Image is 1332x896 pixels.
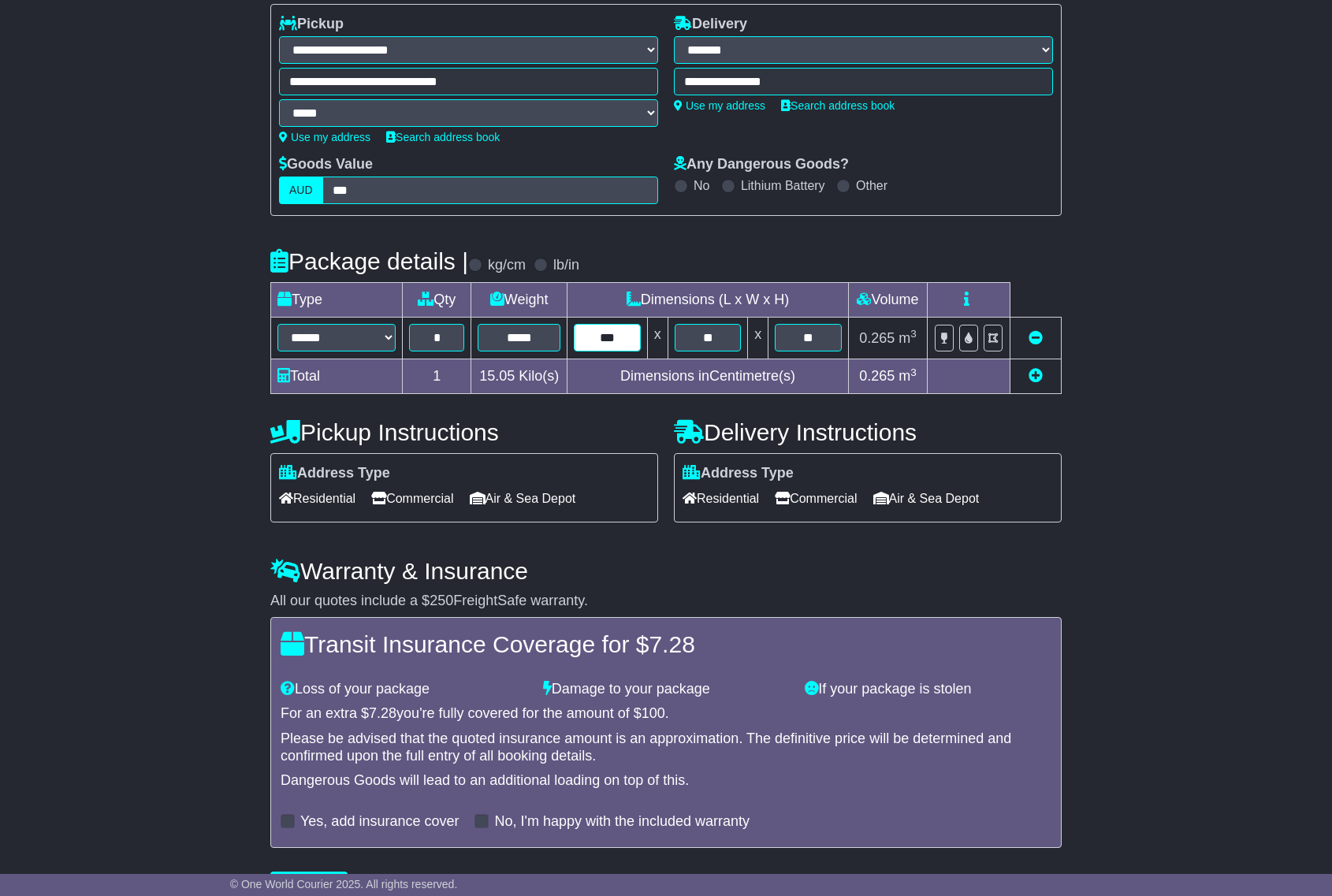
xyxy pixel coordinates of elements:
[567,359,849,394] td: Dimensions in Centimetre(s)
[674,419,1062,445] h4: Delivery Instructions
[270,558,1062,584] h4: Warranty & Insurance
[741,178,825,193] label: Lithium Battery
[910,366,917,378] sup: 3
[488,257,526,274] label: kg/cm
[270,248,468,274] h4: Package details |
[471,359,567,394] td: Kilo(s)
[470,486,576,511] span: Air & Sea Depot
[1029,330,1043,346] a: Remove this item
[403,283,471,318] td: Qty
[371,486,453,511] span: Commercial
[494,813,750,831] label: No, I'm happy with the included warranty
[1029,368,1043,384] a: Add new item
[270,419,658,445] h4: Pickup Instructions
[279,16,344,33] label: Pickup
[775,486,857,511] span: Commercial
[899,330,917,346] span: m
[553,257,579,274] label: lb/in
[479,368,515,384] span: 15.05
[279,177,323,204] label: AUD
[471,283,567,318] td: Weight
[859,330,895,346] span: 0.265
[281,705,1051,723] div: For an extra $ you're fully covered for the amount of $ .
[281,731,1051,764] div: Please be advised that the quoted insurance amount is an approximation. The definitive price will...
[279,486,355,511] span: Residential
[856,178,887,193] label: Other
[430,593,453,608] span: 250
[873,486,980,511] span: Air & Sea Depot
[567,283,849,318] td: Dimensions (L x W x H)
[279,465,390,482] label: Address Type
[369,705,396,721] span: 7.28
[386,131,500,143] a: Search address book
[230,878,458,890] span: © One World Courier 2025. All rights reserved.
[859,368,895,384] span: 0.265
[781,99,895,112] a: Search address book
[683,465,794,482] label: Address Type
[797,681,1059,698] div: If your package is stolen
[674,99,765,112] a: Use my address
[748,318,768,359] td: x
[403,359,471,394] td: 1
[674,156,849,173] label: Any Dangerous Goods?
[273,681,535,698] div: Loss of your package
[848,283,927,318] td: Volume
[694,178,709,193] label: No
[910,328,917,340] sup: 3
[281,772,1051,790] div: Dangerous Goods will lead to an additional loading on top of this.
[281,631,1051,657] h4: Transit Insurance Coverage for $
[899,368,917,384] span: m
[649,631,694,657] span: 7.28
[300,813,459,831] label: Yes, add insurance cover
[279,131,370,143] a: Use my address
[271,359,403,394] td: Total
[642,705,665,721] span: 100
[271,283,403,318] td: Type
[674,16,747,33] label: Delivery
[535,681,798,698] div: Damage to your package
[279,156,373,173] label: Goods Value
[647,318,668,359] td: x
[270,593,1062,610] div: All our quotes include a $ FreightSafe warranty.
[683,486,759,511] span: Residential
